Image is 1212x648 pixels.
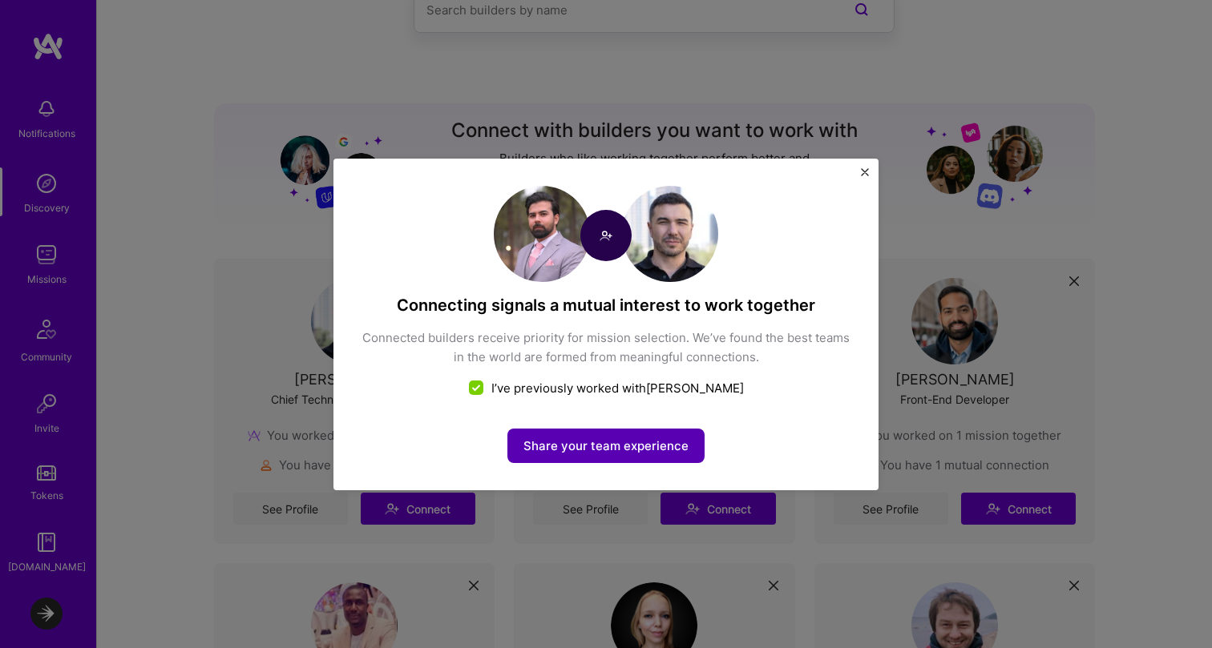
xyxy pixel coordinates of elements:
[361,328,851,367] div: Connected builders receive priority for mission selection. We’ve found the best teams in the worl...
[507,429,705,463] button: Share your team experience
[361,295,851,316] h4: Connecting signals a mutual interest to work together
[861,168,869,185] button: Close
[494,186,590,282] img: User Avatar
[361,380,851,396] div: I’ve previously worked with [PERSON_NAME]
[580,210,632,261] img: Connect
[622,186,718,282] img: User Avatar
